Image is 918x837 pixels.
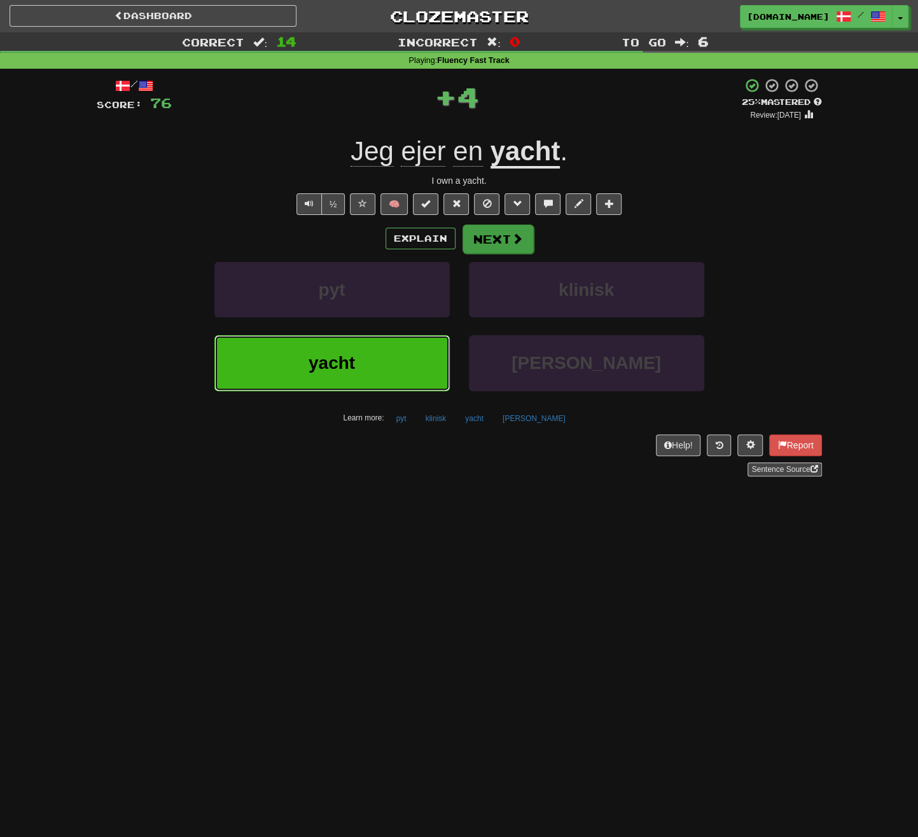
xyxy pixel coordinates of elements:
u: yacht [490,136,560,169]
button: Round history (alt+y) [707,434,731,456]
button: Help! [656,434,701,456]
small: Learn more: [343,413,384,422]
span: : [675,37,689,48]
button: Play sentence audio (ctl+space) [296,193,322,215]
button: yacht [214,335,450,391]
span: Score: [97,99,143,110]
span: en [453,136,483,167]
div: I own a yacht. [97,174,822,187]
button: pyt [389,409,414,428]
button: Grammar (alt+g) [504,193,530,215]
a: [DOMAIN_NAME] / [740,5,893,28]
span: [PERSON_NAME] [511,353,661,373]
button: Explain [386,228,456,249]
button: klinisk [469,262,704,317]
button: yacht [458,409,490,428]
a: Dashboard [10,5,296,27]
span: : [253,37,267,48]
button: Favorite sentence (alt+f) [350,193,375,215]
button: Discuss sentence (alt+u) [535,193,560,215]
span: . [560,136,567,166]
button: Ignore sentence (alt+i) [474,193,499,215]
div: Mastered [742,97,822,108]
span: 4 [457,81,479,113]
button: Edit sentence (alt+d) [566,193,591,215]
span: ejer [401,136,445,167]
button: klinisk [419,409,454,428]
button: ½ [321,193,345,215]
span: pyt [319,280,345,300]
span: : [487,37,501,48]
button: 🧠 [380,193,408,215]
div: / [97,78,172,93]
span: / [858,10,864,19]
a: Sentence Source [748,462,821,476]
button: [PERSON_NAME] [496,409,573,428]
div: Text-to-speech controls [294,193,345,215]
span: To go [622,36,666,48]
span: 25 % [742,97,761,107]
strong: Fluency Fast Track [437,56,509,65]
a: Clozemaster [316,5,602,27]
button: Set this sentence to 100% Mastered (alt+m) [413,193,438,215]
button: Reset to 0% Mastered (alt+r) [443,193,469,215]
span: klinisk [559,280,614,300]
span: 0 [510,34,520,49]
span: 76 [150,95,172,111]
span: Incorrect [398,36,478,48]
span: [DOMAIN_NAME] [747,11,830,22]
span: yacht [309,353,355,373]
small: Review: [DATE] [750,111,801,120]
span: Correct [182,36,244,48]
span: + [435,78,457,116]
button: Add to collection (alt+a) [596,193,622,215]
button: pyt [214,262,450,317]
span: 14 [276,34,296,49]
button: Report [769,434,821,456]
button: [PERSON_NAME] [469,335,704,391]
span: 6 [698,34,709,49]
button: Next [462,225,534,254]
span: Jeg [351,136,394,167]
